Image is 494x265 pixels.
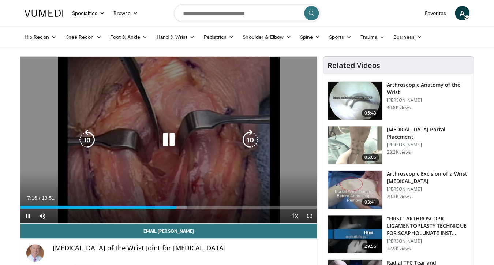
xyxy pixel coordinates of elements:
[20,206,317,209] div: Progress Bar
[362,154,379,161] span: 05:06
[387,105,411,111] p: 40.8K views
[328,215,382,253] img: 675gDJEg-ZBXulSX5hMDoxOjB1O5lLKx_1.150x105_q85_crop-smart_upscale.jpg
[199,30,238,44] a: Pediatrics
[387,142,469,148] p: [PERSON_NAME]
[174,4,320,22] input: Search topics, interventions
[152,30,199,44] a: Hand & Wrist
[27,195,37,201] span: 7:16
[25,10,63,17] img: VuMedi Logo
[20,57,317,224] video-js: Video Player
[387,186,469,192] p: [PERSON_NAME]
[387,81,469,96] h3: Arthroscopic Anatomy of the Wrist
[455,6,469,20] a: A
[106,30,152,44] a: Foot & Ankle
[387,238,469,244] p: [PERSON_NAME]
[302,209,317,223] button: Fullscreen
[328,81,469,120] a: 05:43 Arthroscopic Anatomy of the Wrist [PERSON_NAME] 40.8K views
[362,243,379,250] span: 29:56
[35,209,50,223] button: Mute
[20,224,317,238] a: Email [PERSON_NAME]
[387,194,411,199] p: 20.3K views
[295,30,324,44] a: Spine
[387,246,411,251] p: 12.9K views
[288,209,302,223] button: Playback Rate
[387,170,469,185] h3: Arthroscopic Excision of a Wrist [MEDICAL_DATA]
[356,30,389,44] a: Trauma
[420,6,450,20] a: Favorites
[20,30,61,44] a: Hip Recon
[387,126,469,141] h3: [MEDICAL_DATA] Portal Placement
[328,170,469,209] a: 03:41 Arthroscopic Excision of a Wrist [MEDICAL_DATA] [PERSON_NAME] 20.3K views
[328,126,382,164] img: 1c0b2465-3245-4269-8a98-0e17c59c28a9.150x105_q85_crop-smart_upscale.jpg
[328,126,469,165] a: 05:06 [MEDICAL_DATA] Portal Placement [PERSON_NAME] 23.2K views
[68,6,109,20] a: Specialties
[362,198,379,206] span: 03:41
[389,30,426,44] a: Business
[238,30,295,44] a: Shoulder & Elbow
[42,195,55,201] span: 13:51
[387,149,411,155] p: 23.2K views
[325,30,356,44] a: Sports
[328,82,382,120] img: a6f1be81-36ec-4e38-ae6b-7e5798b3883c.150x105_q85_crop-smart_upscale.jpg
[26,244,44,262] img: Avatar
[20,209,35,223] button: Pause
[362,109,379,117] span: 05:43
[387,97,469,103] p: [PERSON_NAME]
[53,244,311,252] h4: [MEDICAL_DATA] of the Wrist Joint for [MEDICAL_DATA]
[109,6,143,20] a: Browse
[328,215,469,254] a: 29:56 “FIRST" ARTHROSCOPIC LIGAMENTOPLASTY TECHNIQUE FOR SCAPHOLUNATE INST… [PERSON_NAME] 12.9K v...
[328,61,380,70] h4: Related Videos
[61,30,106,44] a: Knee Recon
[387,215,469,237] h3: “FIRST" ARTHROSCOPIC LIGAMENTOPLASTY TECHNIQUE FOR SCAPHOLUNATE INST…
[39,195,40,201] span: /
[328,171,382,209] img: 9162_3.png.150x105_q85_crop-smart_upscale.jpg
